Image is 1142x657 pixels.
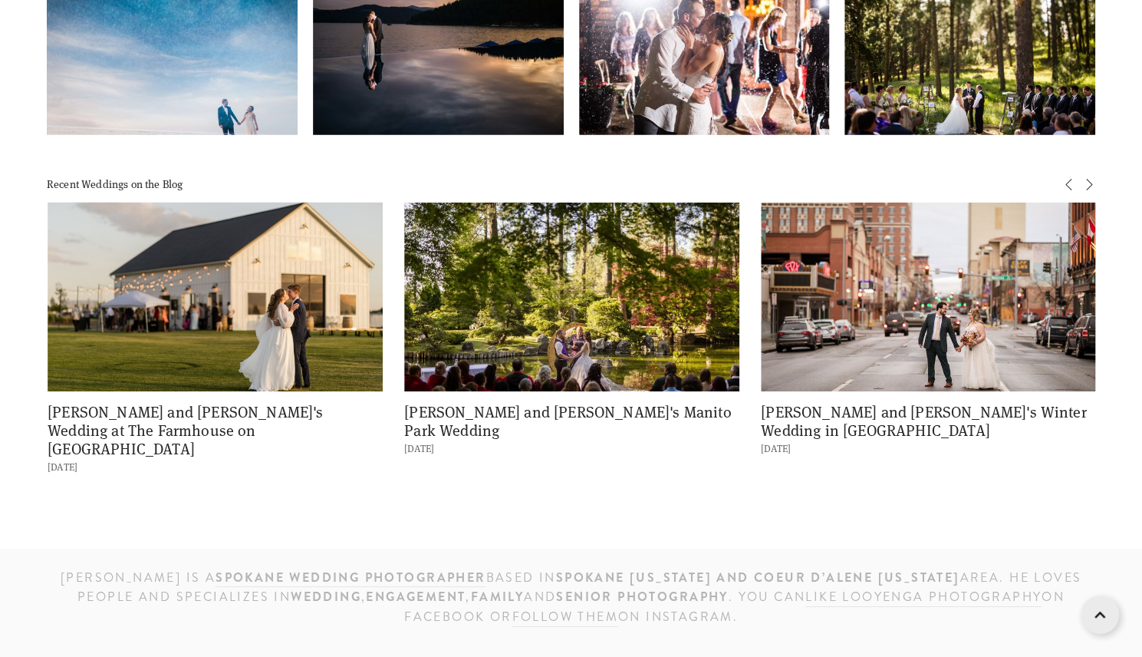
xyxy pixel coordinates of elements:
time: [DATE] [404,441,434,455]
strong: engagement [366,588,466,606]
span: Next [1083,177,1095,190]
time: [DATE] [761,441,791,455]
img: Carson and Ali's Wedding at The Farmhouse on Greenbluff [48,186,383,409]
a: follow them [512,608,617,627]
strong: SPOKANE [US_STATE] and Coeur d’Alene [US_STATE] [556,569,960,586]
time: [DATE] [48,460,77,474]
a: like Looyenga Photography [805,588,1042,607]
strong: senior photography [556,588,728,606]
img: Tytus and Ali's Manito Park Wedding [404,186,739,409]
h3: [PERSON_NAME] is a based IN area. He loves people and specializes in , , and . You can on Faceboo... [47,568,1095,627]
span: Recent Weddings on the Blog [47,177,183,191]
a: Carson and Ali's Wedding at The Farmhouse on Greenbluff [48,203,383,391]
a: [PERSON_NAME] and [PERSON_NAME]'s Winter Wedding in [GEOGRAPHIC_DATA] [761,401,1086,441]
a: Tytus and Ali's Manito Park Wedding [404,203,739,391]
strong: Spokane wedding photographer [216,569,485,586]
strong: family [471,588,524,606]
a: [PERSON_NAME] and [PERSON_NAME]'s Manito Park Wedding [404,401,731,441]
span: Previous [1063,177,1075,190]
img: Jacob and Chelsea's Winter Wedding in Spokane [761,186,1096,409]
a: Jacob and Chelsea's Winter Wedding in Spokane [761,203,1096,391]
strong: wedding [291,588,361,606]
a: [PERSON_NAME] and [PERSON_NAME]'s Wedding at The Farmhouse on [GEOGRAPHIC_DATA] [48,401,323,459]
a: Spokane wedding photographer [216,569,485,588]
